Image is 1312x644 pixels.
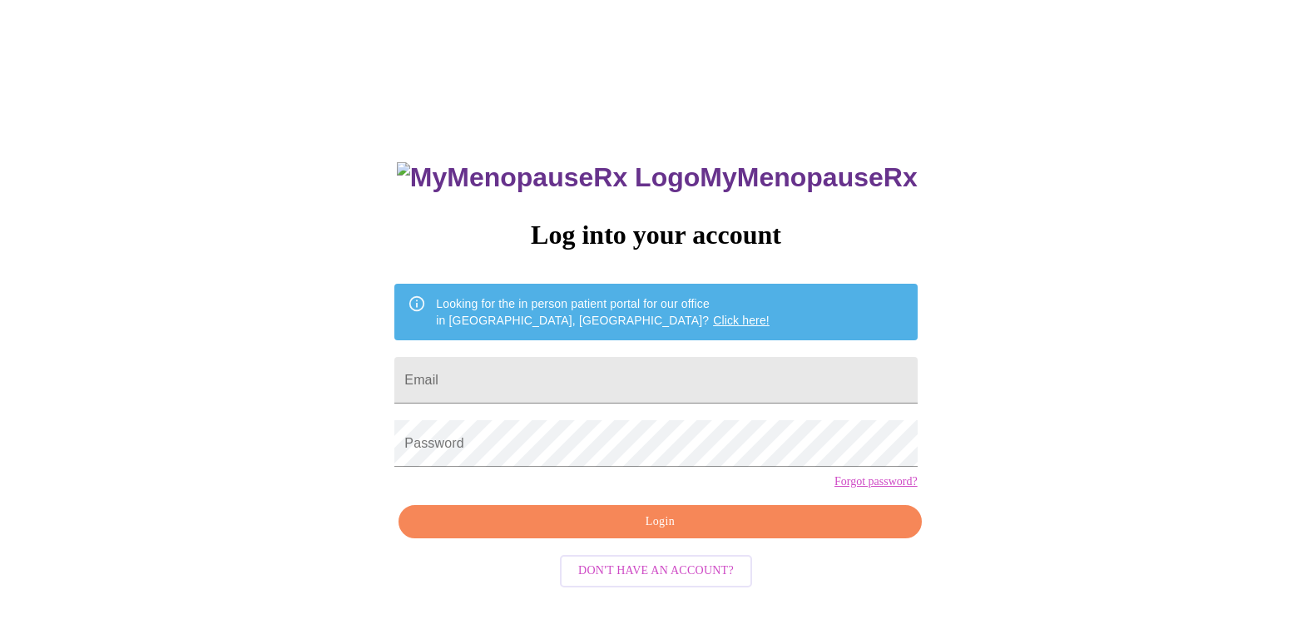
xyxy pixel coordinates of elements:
a: Click here! [713,314,770,327]
a: Forgot password? [834,475,918,488]
span: Don't have an account? [578,561,734,582]
img: MyMenopauseRx Logo [397,162,700,193]
button: Login [399,505,921,539]
h3: Log into your account [394,220,917,250]
button: Don't have an account? [560,555,752,587]
h3: MyMenopauseRx [397,162,918,193]
div: Looking for the in person patient portal for our office in [GEOGRAPHIC_DATA], [GEOGRAPHIC_DATA]? [436,289,770,335]
span: Login [418,512,902,533]
a: Don't have an account? [556,562,756,577]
